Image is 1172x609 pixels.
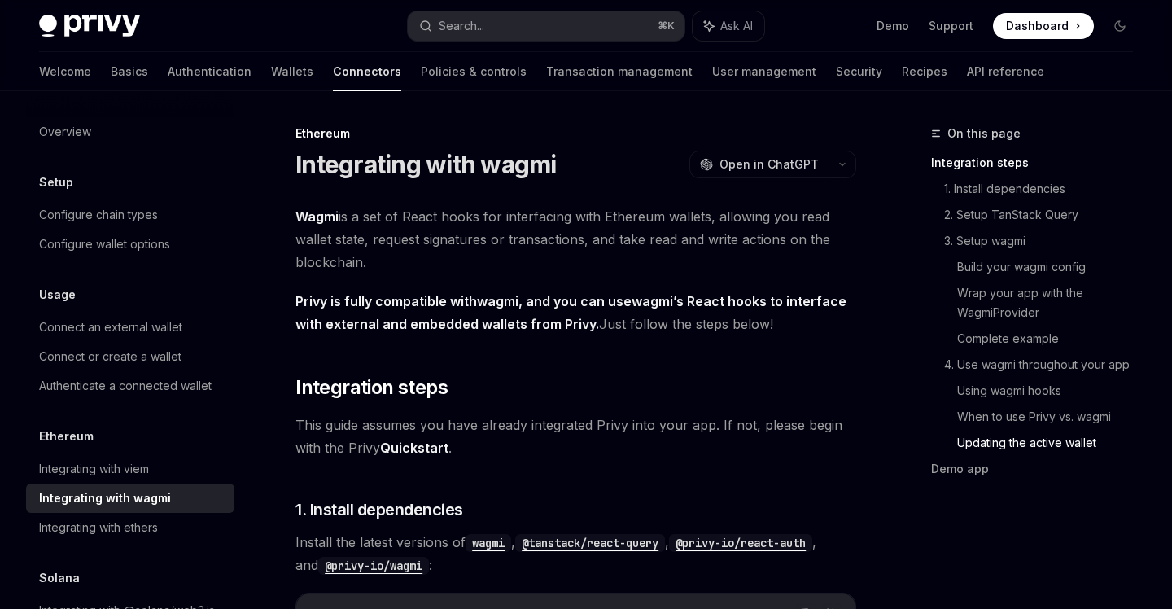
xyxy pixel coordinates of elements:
[26,484,234,513] a: Integrating with wagmi
[957,430,1146,456] a: Updating the active wallet
[333,52,401,91] a: Connectors
[168,52,251,91] a: Authentication
[111,52,148,91] a: Basics
[439,16,484,36] div: Search...
[712,52,816,91] a: User management
[39,15,140,37] img: dark logo
[26,313,234,342] a: Connect an external wallet
[295,208,339,226] a: Wagmi
[295,290,856,335] span: Just follow the steps below!
[836,52,882,91] a: Security
[902,52,947,91] a: Recipes
[931,456,1146,482] a: Demo app
[39,285,76,304] h5: Usage
[931,150,1146,176] a: Integration steps
[295,414,856,459] span: This guide assumes you have already integrated Privy into your app. If not, please begin with the...
[318,557,429,573] a: @privy-io/wagmi
[515,534,665,552] code: @tanstack/react-query
[421,52,527,91] a: Policies & controls
[1006,18,1069,34] span: Dashboard
[39,205,158,225] div: Configure chain types
[957,326,1146,352] a: Complete example
[669,534,812,552] code: @privy-io/react-auth
[993,13,1094,39] a: Dashboard
[26,117,234,147] a: Overview
[944,352,1146,378] a: 4. Use wagmi throughout your app
[719,156,819,173] span: Open in ChatGPT
[39,122,91,142] div: Overview
[689,151,829,178] button: Open in ChatGPT
[271,52,313,91] a: Wallets
[877,18,909,34] a: Demo
[39,347,181,366] div: Connect or create a wallet
[26,513,234,542] a: Integrating with ethers
[947,124,1021,143] span: On this page
[944,176,1146,202] a: 1. Install dependencies
[39,318,182,337] div: Connect an external wallet
[26,371,234,401] a: Authenticate a connected wallet
[546,52,693,91] a: Transaction management
[957,254,1146,280] a: Build your wagmi config
[39,518,158,537] div: Integrating with ethers
[477,293,518,310] a: wagmi
[26,454,234,484] a: Integrating with viem
[408,11,684,41] button: Search...⌘K
[295,531,856,576] span: Install the latest versions of , , , and :
[466,534,511,552] code: wagmi
[295,375,448,401] span: Integration steps
[39,459,149,479] div: Integrating with viem
[957,280,1146,326] a: Wrap your app with the WagmiProvider
[515,534,665,550] a: @tanstack/react-query
[39,427,94,446] h5: Ethereum
[295,498,463,521] span: 1. Install dependencies
[26,342,234,371] a: Connect or create a wallet
[967,52,1044,91] a: API reference
[929,18,973,34] a: Support
[295,205,856,274] span: is a set of React hooks for interfacing with Ethereum wallets, allowing you read wallet state, re...
[693,11,764,41] button: Ask AI
[944,228,1146,254] a: 3. Setup wagmi
[39,489,171,508] div: Integrating with wagmi
[669,534,812,550] a: @privy-io/react-auth
[1107,13,1133,39] button: Toggle dark mode
[39,234,170,254] div: Configure wallet options
[720,18,753,34] span: Ask AI
[957,404,1146,430] a: When to use Privy vs. wagmi
[39,173,73,192] h5: Setup
[26,200,234,230] a: Configure chain types
[295,293,846,332] strong: Privy is fully compatible with , and you can use ’s React hooks to interface with external and em...
[658,20,675,33] span: ⌘ K
[26,230,234,259] a: Configure wallet options
[295,125,856,142] div: Ethereum
[318,557,429,575] code: @privy-io/wagmi
[39,52,91,91] a: Welcome
[295,150,557,179] h1: Integrating with wagmi
[39,568,80,588] h5: Solana
[380,440,448,457] a: Quickstart
[466,534,511,550] a: wagmi
[39,376,212,396] div: Authenticate a connected wallet
[944,202,1146,228] a: 2. Setup TanStack Query
[632,293,673,310] a: wagmi
[957,378,1146,404] a: Using wagmi hooks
